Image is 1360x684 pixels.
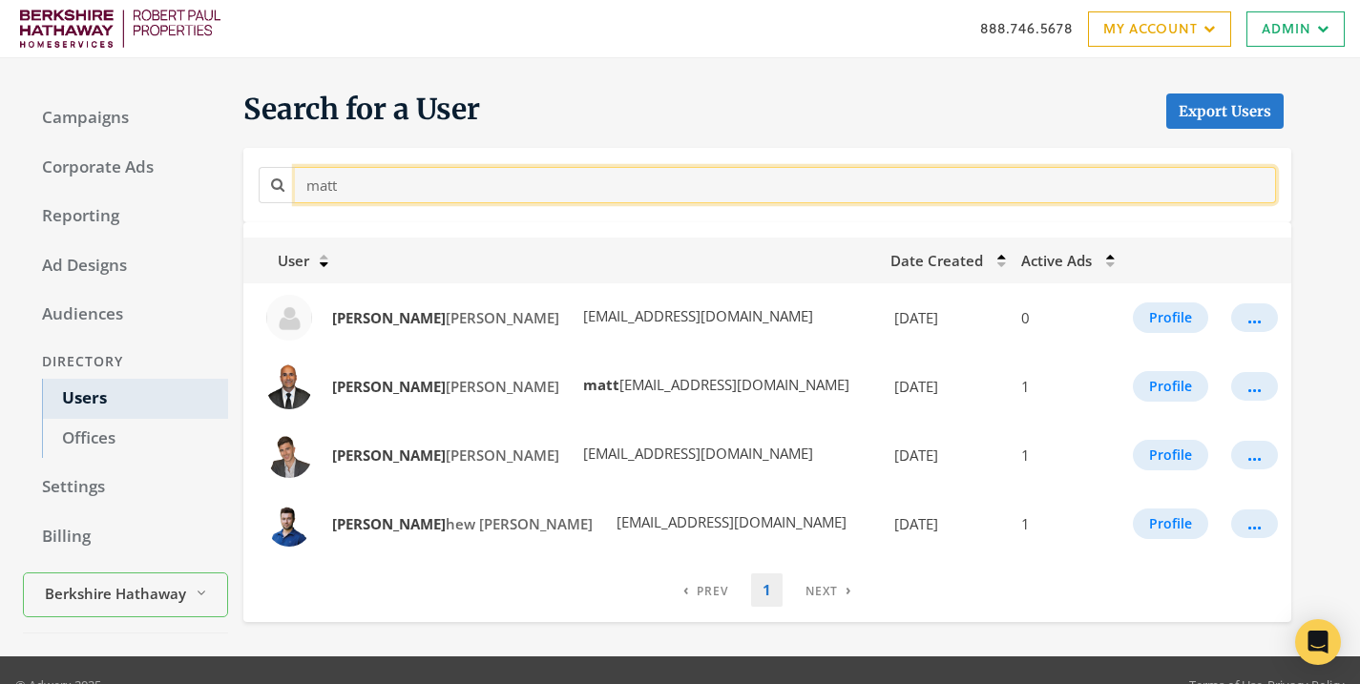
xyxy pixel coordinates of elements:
a: Billing [23,517,228,557]
td: 1 [1010,352,1118,421]
strong: [PERSON_NAME] [332,377,446,396]
a: [PERSON_NAME][PERSON_NAME] [320,369,572,404]
span: [PERSON_NAME] [332,377,559,396]
strong: [PERSON_NAME] [332,308,446,327]
button: Profile [1133,371,1208,402]
a: Corporate Ads [23,148,228,188]
span: [PERSON_NAME] [332,446,559,465]
a: 888.746.5678 [980,18,1073,38]
div: ... [1247,454,1262,456]
strong: matt [583,375,619,394]
span: Date Created [890,251,983,270]
div: Directory [23,344,228,380]
span: Active Ads [1021,251,1092,270]
button: Berkshire Hathaway HomeServices [PERSON_NAME] Properties [23,572,228,617]
a: Settings [23,467,228,508]
span: Berkshire Hathaway HomeServices [PERSON_NAME] Properties [45,583,188,605]
a: 1 [751,573,783,607]
td: [DATE] [879,283,1010,352]
button: Profile [1133,302,1208,333]
nav: pagination [672,573,863,607]
button: ... [1231,441,1278,469]
img: Matthew de Groot profile [266,432,312,478]
button: ... [1231,509,1278,538]
img: Matthew Botelho profile [266,363,312,409]
td: [DATE] [879,352,1010,421]
a: Reporting [23,197,228,237]
button: Profile [1133,508,1208,539]
i: Search for a name or email address [271,177,284,192]
td: 1 [1010,421,1118,489]
img: Matthew Pfund profile [266,501,312,547]
strong: [PERSON_NAME] [332,514,446,533]
button: ... [1231,372,1278,401]
a: My Account [1088,11,1231,47]
span: hew [PERSON_NAME] [332,514,593,533]
a: Ad Designs [23,246,228,286]
td: 1 [1010,489,1118,558]
a: Audiences [23,295,228,335]
td: [DATE] [879,489,1010,558]
span: [PERSON_NAME] [332,308,559,327]
span: [EMAIL_ADDRESS][DOMAIN_NAME] [579,444,813,463]
div: ... [1247,317,1262,319]
span: [EMAIL_ADDRESS][DOMAIN_NAME] [613,512,847,531]
span: [EMAIL_ADDRESS][DOMAIN_NAME] [579,306,813,325]
span: Search for a User [243,91,480,129]
strong: [PERSON_NAME] [332,446,446,465]
a: Campaigns [23,98,228,138]
button: ... [1231,303,1278,332]
button: Profile [1133,440,1208,470]
td: 0 [1010,283,1118,352]
a: Offices [42,419,228,459]
a: [PERSON_NAME][PERSON_NAME] [320,301,572,336]
span: User [255,251,309,270]
a: Users [42,379,228,419]
span: [EMAIL_ADDRESS][DOMAIN_NAME] [579,375,849,394]
img: Matt Skala profile [266,295,312,341]
a: Admin [1246,11,1345,47]
input: Search for a name or email address [295,167,1276,202]
div: ... [1247,385,1262,387]
img: Adwerx [15,5,225,52]
a: Export Users [1166,93,1284,129]
div: Open Intercom Messenger [1295,619,1341,665]
a: [PERSON_NAME][PERSON_NAME] [320,438,572,473]
a: [PERSON_NAME]hew [PERSON_NAME] [320,507,605,542]
div: ... [1247,523,1262,525]
td: [DATE] [879,421,1010,489]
